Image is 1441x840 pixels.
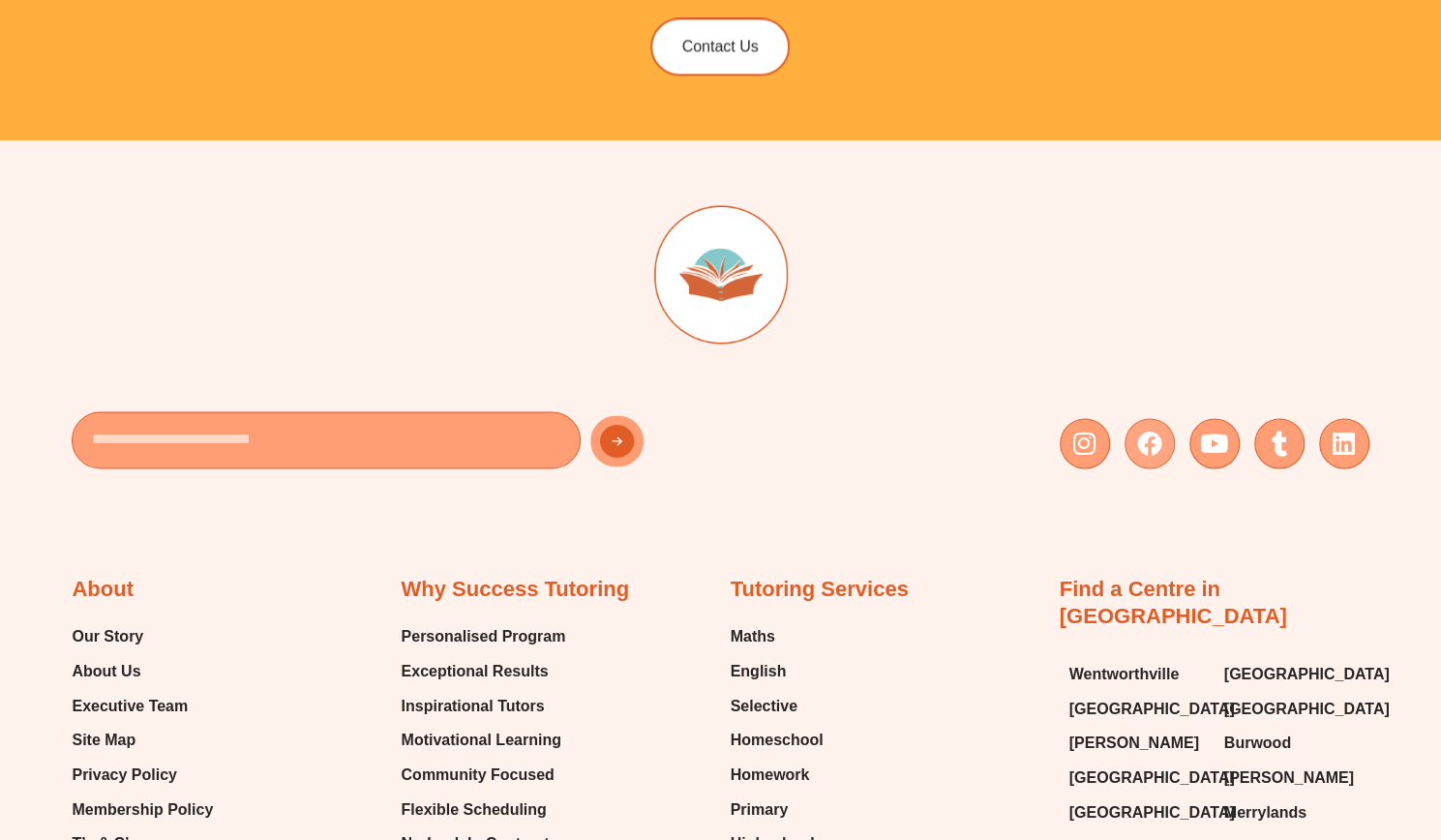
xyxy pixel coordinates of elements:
h2: About [72,575,134,603]
a: Contact Us [651,17,790,75]
span: [GEOGRAPHIC_DATA] [1069,797,1235,826]
span: Our Story [72,621,143,650]
a: Primary [731,795,824,824]
span: highest. If there is an even number of values in the data set, there will be two middle values and [103,435,592,447]
button: Draw [521,2,548,29]
h2: Tutoring Services [731,575,909,603]
a: Selective [731,691,824,720]
span: of ⁨11⁩ [203,2,239,29]
span: Flexible Scheduling [401,795,546,824]
span: Privacy Policy [72,760,177,789]
span: - Data can be summarised or described using measures of centre and measures of spread. [103,227,570,239]
h2: Why Success Tutoring [401,575,629,603]
span: values can be the mode if they all share the highest frequency. [103,516,423,527]
span: - The mode is the most common value and is the value that occurs most frequently. Multiple [103,495,571,507]
button: Add or edit images [548,2,575,29]
a: [GEOGRAPHIC_DATA] [1069,763,1205,792]
span: - Measures of spread include the range and interquartile range. They are used to describe the [103,555,583,567]
a: Membership Policy [72,795,213,824]
button: Text [494,2,521,29]
span: - The mean of a set of data is the average of the numbers. It is given by: [103,327,471,339]
a: Executive Team [72,691,213,720]
form: New Form [72,411,710,478]
span: Primary [731,795,789,824]
span: English [731,656,787,685]
a: Homeschool [731,725,824,754]
a: Wentworthville [1069,659,1205,688]
a: Homework [731,760,824,789]
span: About Us [72,656,140,685]
span: Homework [731,760,810,789]
span: Statistics & Probability • Lesson 7 [103,109,442,131]
span: of data using a single value that represents the centre or middle of a data set. [103,287,499,299]
span: 𝑠𝑢𝑚 𝑜𝑓 𝑑𝑎𝑡𝑎 𝑣𝑎𝑙𝑢𝑒𝑠 [135,347,194,355]
span: [GEOGRAPHIC_DATA] [1069,763,1235,792]
span: amount of spread in a set of data. [103,576,275,587]
a: Flexible Scheduling [401,795,565,824]
a: About Us [72,656,213,685]
span: - The range of a set of data is the difference between the lowest and highest values. [103,615,532,627]
a: Find a Centre in [GEOGRAPHIC_DATA] [1060,576,1287,628]
span: 𝑥̄ = [103,351,120,363]
a: Site Map [72,725,213,754]
span: Exceptional Results [401,656,548,685]
a: [GEOGRAPHIC_DATA] [1069,797,1205,826]
span: Inspirational Tutors [401,691,544,720]
span: Wentworthville [1069,659,1180,688]
a: Exceptional Results [401,656,565,685]
a: Motivational Learning [401,725,565,754]
span: Site Map [72,725,135,754]
span: Community Focused [401,760,554,789]
span: 𝑛𝑢𝑚𝑏𝑒𝑟 𝑜𝑓 𝑑𝑎𝑡𝑎 𝑣𝑎𝑙𝑢𝑒𝑠 [129,358,198,366]
a: English [731,656,824,685]
span: (x bar) is the symbol used to represent mean. [112,375,345,387]
span: Measures of centre & spread [103,191,319,207]
span: Contact Us [682,39,759,54]
iframe: Chat Widget [1119,621,1441,840]
a: [PERSON_NAME] [1069,728,1205,757]
span: - Measures of centre include the mean, median and mode. These statistics describe a whole set [103,267,594,279]
span: 𝑥̄ [103,375,107,387]
a: Maths [731,621,824,650]
a: Our Story [72,621,213,650]
span: © Success Tutoring 2022, All rights Reserved • Levels 7-8 Mathematics [199,813,497,823]
span: - The median is the middle value of the data when the values are sorted in order from lowest to [103,415,587,427]
span: Motivational Learning [401,725,560,754]
a: Personalised Program [401,621,565,650]
a: Inspirational Tutors [401,691,565,720]
span: Executive Team [72,691,188,720]
span: 𝑅𝑎𝑛𝑔𝑒 = ℎ𝑖𝑔ℎ𝑒𝑠𝑡 𝑛𝑢𝑚𝑏𝑒𝑟 − 𝑙𝑜𝑤𝑒𝑠𝑡 𝑛𝑢𝑚𝑏𝑒𝑟 [103,636,307,647]
span: [PERSON_NAME] [1069,728,1199,757]
span: - The range, mean and median can only be calculated for numerical data, but the mode can be [103,676,586,688]
span: [GEOGRAPHIC_DATA] [1069,694,1235,723]
span: found for either numerical or categorical data. [103,697,336,708]
span: Selective [731,691,797,720]
a: Community Focused [401,760,565,789]
a: [GEOGRAPHIC_DATA] [1069,694,1205,723]
span: Maths [731,621,775,650]
span: the median will be the average of these two numbers. [103,456,376,467]
a: Privacy Policy [72,760,213,789]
